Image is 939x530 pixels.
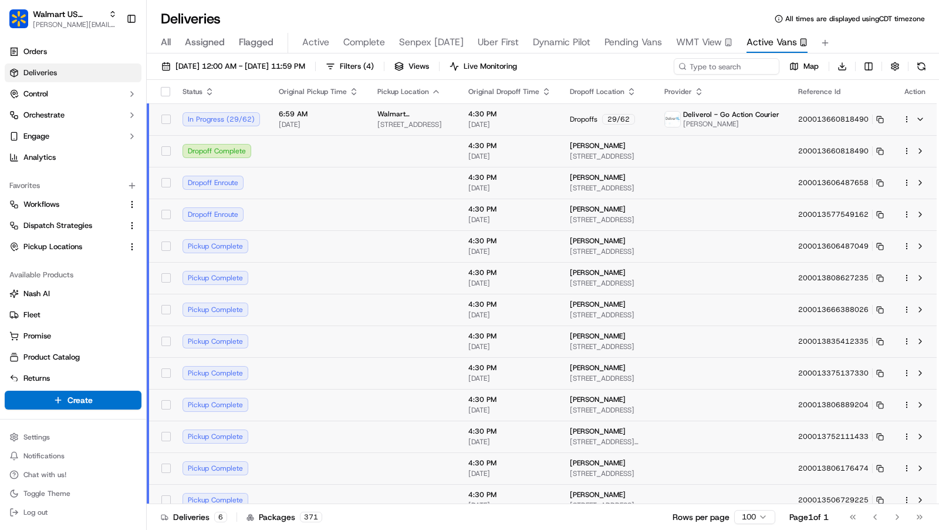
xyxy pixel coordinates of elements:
input: Type to search [674,58,779,75]
span: Nash AI [23,289,50,299]
span: [STREET_ADDRESS] [570,152,646,161]
span: Promise [23,331,51,341]
span: [DATE] [468,120,551,129]
button: 200013806176474 [798,464,884,473]
span: [DATE] [468,279,551,288]
button: 200013660818490 [798,115,884,124]
span: [STREET_ADDRESS] [377,120,450,129]
span: Active [302,35,329,49]
span: Notifications [23,451,65,461]
a: Deliveries [5,63,141,82]
span: 4:30 PM [468,363,551,373]
button: Filters(4) [320,58,379,75]
button: Dispatch Strategies [5,216,141,235]
span: [PERSON_NAME] [570,490,626,499]
span: Status [183,87,202,96]
span: [DATE] [468,374,551,383]
span: WMT View [676,35,722,49]
span: Control [23,89,48,99]
button: 200013606487658 [798,178,884,187]
span: [DATE] [468,247,551,256]
span: Dropoffs [570,115,597,124]
span: [PERSON_NAME] [570,204,626,214]
div: Packages [246,511,322,523]
button: 200013752111433 [798,432,884,441]
button: Promise [5,327,141,345]
button: Create [5,391,141,410]
button: 200013835412335 [798,337,884,346]
button: Control [5,85,141,103]
button: Toggle Theme [5,485,141,502]
span: Map [803,61,819,72]
span: [DATE] [468,310,551,320]
span: [DATE] [468,215,551,224]
span: Uber First [478,35,519,49]
span: Dropoff Location [570,87,624,96]
span: 6:59 AM [279,109,359,119]
p: Rows per page [673,511,729,523]
span: [DATE] [468,501,551,510]
span: [STREET_ADDRESS] [570,405,646,415]
span: Assigned [185,35,225,49]
span: Senpex [DATE] [399,35,464,49]
a: Nash AI [9,289,137,299]
span: [PERSON_NAME] [570,268,626,277]
span: 4:30 PM [468,141,551,150]
button: Fleet [5,306,141,324]
span: [STREET_ADDRESS] [570,247,646,256]
span: 4:30 PM [468,490,551,499]
span: Analytics [23,152,56,163]
span: [PERSON_NAME] [570,331,626,341]
span: [STREET_ADDRESS] [570,279,646,288]
img: Walmart US Stores [9,9,28,28]
span: Pending Vans [604,35,662,49]
span: [DATE] [468,183,551,193]
span: [PERSON_NAME] [570,173,626,182]
a: Returns [9,373,137,384]
button: Settings [5,429,141,445]
span: 4:30 PM [468,173,551,182]
span: Reference Id [798,87,840,96]
span: Create [67,394,93,406]
a: Fleet [9,310,137,320]
div: Deliveries [161,511,227,523]
span: [DATE] [279,120,359,129]
span: Workflows [23,199,59,210]
button: 200013577549162 [798,210,884,219]
div: Page 1 of 1 [789,511,829,523]
a: Promise [9,331,137,341]
span: [STREET_ADDRESS] [570,183,646,193]
span: Pickup Locations [23,241,82,252]
h1: Deliveries [161,9,221,28]
span: [DATE] [468,469,551,478]
span: Orders [23,46,47,57]
span: All times are displayed using CDT timezone [785,14,925,24]
img: profile_deliverol_nashtms.png [665,112,680,127]
span: [PERSON_NAME] [570,300,626,309]
button: Returns [5,369,141,388]
button: Product Catalog [5,348,141,367]
button: 200013375137330 [798,368,884,378]
span: [PERSON_NAME] [570,395,626,404]
button: Walmart US Stores [33,8,104,20]
span: Product Catalog [23,352,80,363]
div: 29 / 62 [602,114,635,125]
button: Notifications [5,448,141,464]
span: All [161,35,171,49]
button: [DATE] 12:00 AM - [DATE] 11:59 PM [156,58,310,75]
button: Refresh [913,58,930,75]
button: Nash AI [5,284,141,303]
span: Original Dropoff Time [468,87,539,96]
span: [DATE] 12:00 AM - [DATE] 11:59 PM [175,61,305,72]
button: Orchestrate [5,106,141,125]
span: 4:30 PM [468,204,551,214]
button: Live Monitoring [444,58,522,75]
span: Log out [23,508,48,517]
span: [PERSON_NAME] [570,236,626,246]
span: 4:30 PM [468,458,551,468]
button: Chat with us! [5,467,141,483]
span: [PERSON_NAME] [570,427,626,436]
span: [STREET_ADDRESS] [570,501,646,510]
span: Walmart [STREET_ADDRESS] [377,109,450,119]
